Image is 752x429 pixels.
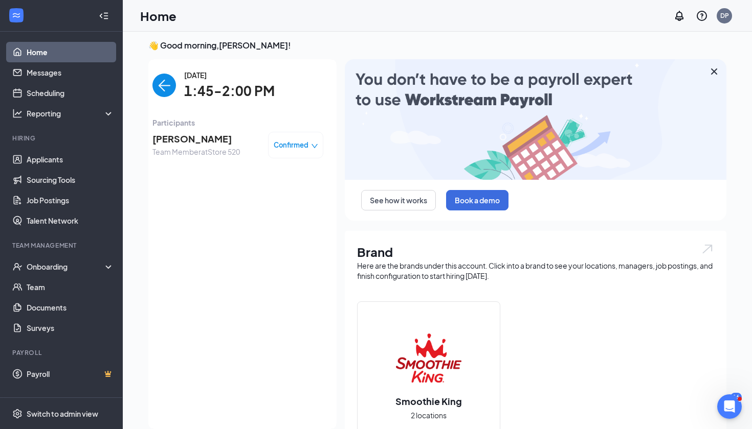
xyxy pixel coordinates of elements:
a: Messages [27,62,114,83]
iframe: Intercom live chat [717,394,742,419]
div: Hiring [12,134,112,142]
span: 2 locations [411,410,447,421]
img: open.6027fd2a22e1237b5b06.svg [701,243,714,255]
a: Home [27,42,114,62]
svg: Collapse [99,11,109,21]
div: Payroll [12,348,112,357]
span: [DATE] [184,69,275,81]
a: PayrollCrown [27,364,114,384]
span: Confirmed [274,140,308,150]
div: Reporting [27,108,115,118]
a: Job Postings [27,190,114,210]
button: See how it works [361,190,436,210]
img: payroll-large.gif [345,59,726,180]
div: DP [720,11,729,20]
div: Here are the brands under this account. Click into a brand to see your locations, managers, job p... [357,260,714,281]
svg: Analysis [12,108,23,118]
a: Documents [27,297,114,318]
h1: Brand [357,243,714,260]
a: Team [27,277,114,297]
div: Team Management [12,241,112,250]
a: Surveys [27,318,114,338]
h3: 👋 Good morning, [PERSON_NAME] ! [148,40,726,51]
span: [PERSON_NAME] [152,132,240,146]
a: Sourcing Tools [27,170,114,190]
svg: UserCheck [12,261,23,272]
svg: Cross [708,65,720,78]
a: Scheduling [27,83,114,103]
span: down [311,142,318,150]
span: Team Member at Store 520 [152,146,240,157]
h2: Smoothie King [385,395,472,408]
svg: QuestionInfo [696,10,708,22]
button: back-button [152,74,176,97]
button: Book a demo [446,190,508,210]
a: Talent Network [27,210,114,231]
a: Applicants [27,149,114,170]
span: Participants [152,117,323,128]
h1: Home [140,7,176,25]
div: 16 [731,393,742,401]
img: Smoothie King [396,325,461,391]
div: Onboarding [27,261,105,272]
svg: WorkstreamLogo [11,10,21,20]
div: Switch to admin view [27,409,98,419]
svg: Notifications [673,10,685,22]
span: 1:45-2:00 PM [184,81,275,102]
svg: Settings [12,409,23,419]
